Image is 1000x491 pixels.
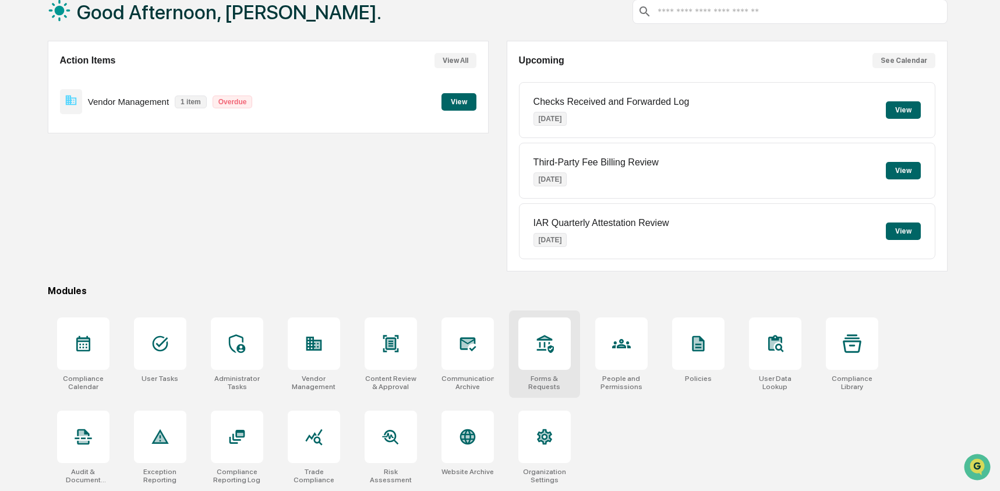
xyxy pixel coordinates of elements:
div: Content Review & Approval [365,375,417,391]
h2: Upcoming [519,55,564,66]
div: Trade Compliance [288,468,340,484]
div: Vendor Management [288,375,340,391]
p: Vendor Management [88,97,169,107]
button: View [886,162,921,179]
h1: Good Afternoon, [PERSON_NAME]. [77,1,381,24]
div: Audit & Document Logs [57,468,109,484]
p: [DATE] [533,233,567,247]
a: 🖐️Preclearance [7,142,80,163]
span: Attestations [96,147,144,158]
div: Website Archive [441,468,494,476]
button: See Calendar [872,53,935,68]
div: 🖐️ [12,148,21,157]
p: How can we help? [12,24,212,43]
p: Checks Received and Forwarded Log [533,97,690,107]
p: 1 item [175,96,207,108]
div: 🔎 [12,170,21,179]
div: Communications Archive [441,375,494,391]
div: Organization Settings [518,468,571,484]
div: We're available if you need us! [40,101,147,110]
p: [DATE] [533,112,567,126]
div: User Tasks [142,375,178,383]
a: 🔎Data Lookup [7,164,78,185]
div: Risk Assessment [365,468,417,484]
div: Compliance Library [826,375,878,391]
div: Compliance Reporting Log [211,468,263,484]
p: IAR Quarterly Attestation Review [533,218,669,228]
button: View [886,222,921,240]
a: View [441,96,476,107]
p: Third-Party Fee Billing Review [533,157,659,168]
img: 1746055101610-c473b297-6a78-478c-a979-82029cc54cd1 [12,89,33,110]
div: Start new chat [40,89,191,101]
button: View [886,101,921,119]
span: Data Lookup [23,169,73,181]
a: Powered byPylon [82,197,141,206]
button: View [441,93,476,111]
div: Compliance Calendar [57,375,109,391]
div: 🗄️ [84,148,94,157]
button: View All [434,53,476,68]
p: Overdue [213,96,253,108]
div: User Data Lookup [749,375,801,391]
a: 🗄️Attestations [80,142,149,163]
div: Exception Reporting [134,468,186,484]
button: Start new chat [198,93,212,107]
div: Modules [48,285,948,296]
h2: Action Items [60,55,116,66]
iframe: Open customer support [963,453,994,484]
div: Forms & Requests [518,375,571,391]
p: [DATE] [533,172,567,186]
span: Pylon [116,197,141,206]
span: Preclearance [23,147,75,158]
div: Policies [685,375,712,383]
div: People and Permissions [595,375,648,391]
div: Administrator Tasks [211,375,263,391]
